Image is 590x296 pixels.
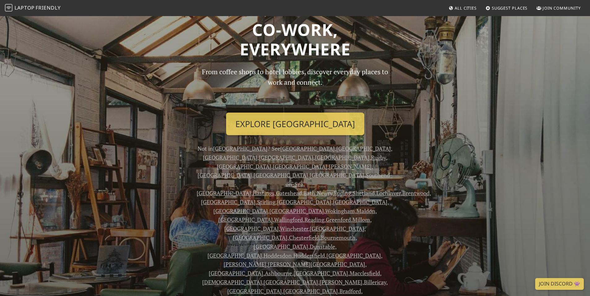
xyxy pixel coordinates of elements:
a: Hoddesdon [264,252,292,259]
h1: Co-work, Everywhere [94,20,496,59]
a: Newry [317,189,332,197]
a: Reading [304,216,324,223]
a: [GEOGRAPHIC_DATA] [218,216,273,223]
span: Friendly [36,4,60,11]
span: All Cities [455,5,477,11]
a: Winchester [280,225,308,232]
span: Suggest Places [492,5,528,11]
a: Dunstable [310,243,335,250]
p: From coffee shops to hotel lobbies, discover everyday places to work and connect. [197,66,394,108]
a: Billericay [364,278,386,286]
a: [GEOGRAPHIC_DATA] [213,207,268,215]
a: Shetland [352,189,375,197]
a: [DEMOGRAPHIC_DATA] [202,278,262,286]
a: [GEOGRAPHIC_DATA] [273,163,327,170]
a: Epping [334,189,351,197]
a: Wallingford [274,216,303,223]
a: Macclesfield [350,269,380,277]
a: [GEOGRAPHIC_DATA] [254,171,308,179]
a: [GEOGRAPHIC_DATA] [294,269,348,277]
a: Huddersfield [293,252,325,259]
a: [GEOGRAPHIC_DATA] [213,145,268,152]
a: Lochinver [376,189,401,197]
a: [GEOGRAPHIC_DATA] [198,171,252,179]
a: Explore [GEOGRAPHIC_DATA] [226,113,364,135]
a: [PERSON_NAME] [329,163,372,170]
a: [PERSON_NAME] [224,260,266,268]
a: [GEOGRAPHIC_DATA] [233,234,287,241]
span: Laptop [15,4,35,11]
a: [GEOGRAPHIC_DATA] [259,154,313,161]
a: Ashbourne [265,269,292,277]
a: [GEOGRAPHIC_DATA] [197,189,251,197]
a: [GEOGRAPHIC_DATA] [336,145,391,152]
a: Join Community [534,2,583,14]
a: [GEOGRAPHIC_DATA] [227,287,282,295]
a: Chesterfield [289,234,319,241]
a: Wokingham [325,207,355,215]
a: [GEOGRAPHIC_DATA] [264,278,318,286]
a: [GEOGRAPHIC_DATA] [326,252,381,259]
a: [GEOGRAPHIC_DATA] [217,163,271,170]
span: Join Community [543,5,581,11]
a: [PERSON_NAME] [320,278,362,286]
a: [GEOGRAPHIC_DATA] [277,198,331,206]
img: LaptopFriendly [5,4,12,11]
a: Hastings [253,189,274,197]
a: Bath [304,189,315,197]
a: Greenford [326,216,351,223]
a: All Cities [446,2,479,14]
a: Suggest Places [483,2,530,14]
a: Rugby [371,154,386,161]
a: Millom [352,216,370,223]
a: [GEOGRAPHIC_DATA] [203,154,257,161]
a: Maldon [356,207,375,215]
a: [GEOGRAPHIC_DATA] [283,287,338,295]
a: [GEOGRAPHIC_DATA] [315,154,369,161]
a: [GEOGRAPHIC_DATA] [310,171,364,179]
a: Bournemouth [321,234,356,241]
a: Brentwood [402,189,430,197]
a: Bradford [339,287,361,295]
a: [GEOGRAPHIC_DATA] [254,243,308,250]
a: [GEOGRAPHIC_DATA] [208,252,262,259]
a: [PERSON_NAME][GEOGRAPHIC_DATA] [268,260,365,268]
a: Stirling [257,198,275,206]
a: LaptopFriendly LaptopFriendly [5,3,61,14]
a: [GEOGRAPHIC_DATA] [269,207,324,215]
a: Gateshead [276,189,302,197]
a: [GEOGRAPHIC_DATA] [280,145,335,152]
a: [GEOGRAPHIC_DATA] [209,269,263,277]
a: [GEOGRAPHIC_DATA] [333,198,387,206]
a: [GEOGRAPHIC_DATA] [201,198,256,206]
a: [GEOGRAPHIC_DATA] [310,225,364,232]
a: [GEOGRAPHIC_DATA] [224,225,279,232]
